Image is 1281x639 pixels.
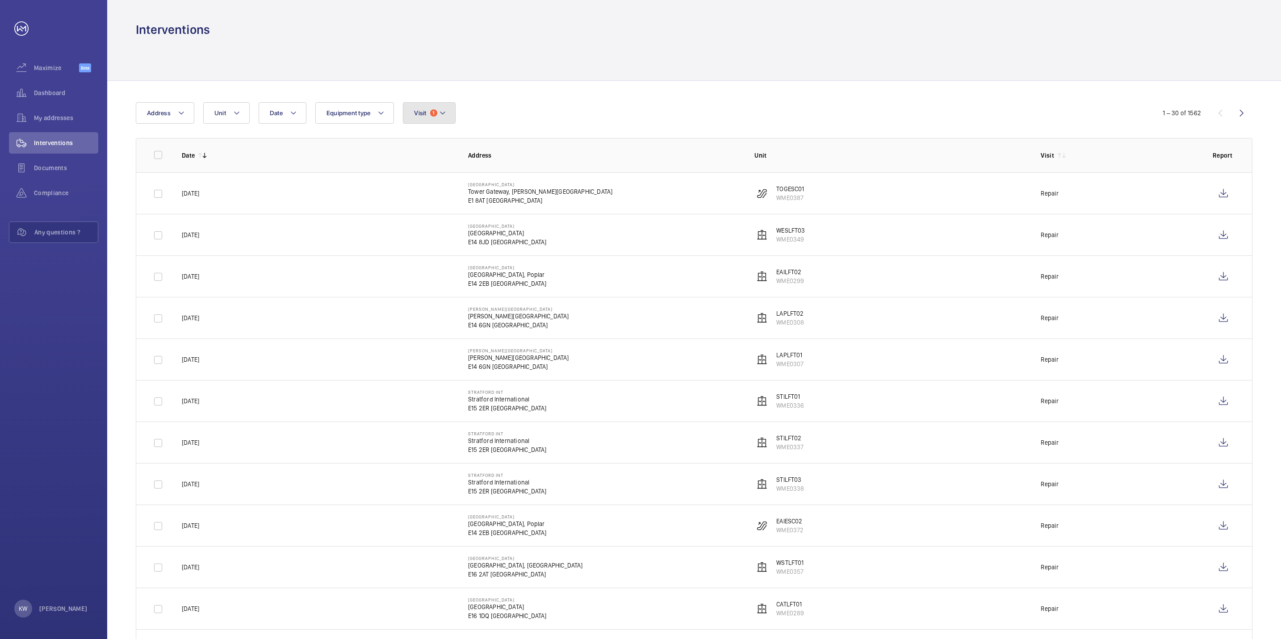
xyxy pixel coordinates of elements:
p: WME0289 [776,609,804,618]
p: [GEOGRAPHIC_DATA] [468,514,547,519]
p: Date [182,151,195,160]
p: WME0349 [776,235,805,244]
img: elevator.svg [757,603,767,614]
p: Visit [1041,151,1054,160]
button: Unit [203,102,250,124]
p: STILFT02 [776,434,804,443]
p: STILFT03 [776,475,804,484]
p: [GEOGRAPHIC_DATA], Poplar [468,519,547,528]
img: elevator.svg [757,271,767,282]
span: Documents [34,163,98,172]
div: Repair [1041,313,1059,322]
div: Repair [1041,563,1059,572]
p: Stratford int [468,431,547,436]
p: E14 2EB [GEOGRAPHIC_DATA] [468,279,547,288]
p: [GEOGRAPHIC_DATA] [468,182,612,187]
span: Visit [414,109,426,117]
p: LAPLFT02 [776,309,804,318]
p: Stratford International [468,395,547,404]
div: Repair [1041,397,1059,405]
p: LAPLFT01 [776,351,804,359]
span: Any questions ? [34,228,98,237]
p: Stratford int [468,389,547,395]
p: WME0337 [776,443,804,451]
p: [GEOGRAPHIC_DATA], Poplar [468,270,547,279]
p: [DATE] [182,313,199,322]
p: E1 8AT [GEOGRAPHIC_DATA] [468,196,612,205]
p: [DATE] [182,272,199,281]
img: elevator.svg [757,437,767,448]
p: EAIESC02 [776,517,804,526]
p: [GEOGRAPHIC_DATA] [468,229,547,238]
span: Beta [79,63,91,72]
img: elevator.svg [757,562,767,572]
h1: Interventions [136,21,210,38]
p: CATLFT01 [776,600,804,609]
span: Dashboard [34,88,98,97]
p: E15 2ER [GEOGRAPHIC_DATA] [468,445,547,454]
p: Tower Gateway, [PERSON_NAME][GEOGRAPHIC_DATA] [468,187,612,196]
p: KW [19,604,27,613]
div: Repair [1041,272,1059,281]
p: [GEOGRAPHIC_DATA] [468,597,547,602]
img: elevator.svg [757,479,767,489]
div: Repair [1041,230,1059,239]
span: Maximize [34,63,79,72]
p: E14 2EB [GEOGRAPHIC_DATA] [468,528,547,537]
p: [DATE] [182,604,199,613]
span: Address [147,109,171,117]
p: Stratford International [468,478,547,487]
p: [PERSON_NAME][GEOGRAPHIC_DATA] [468,353,569,362]
p: TOGESC01 [776,184,804,193]
p: WME0307 [776,359,804,368]
p: [DATE] [182,563,199,572]
img: escalator.svg [757,188,767,199]
span: Interventions [34,138,98,147]
p: [GEOGRAPHIC_DATA] [468,223,547,229]
p: [GEOGRAPHIC_DATA] [468,265,547,270]
p: [DATE] [182,521,199,530]
img: escalator.svg [757,520,767,531]
button: Address [136,102,194,124]
p: [GEOGRAPHIC_DATA], [GEOGRAPHIC_DATA] [468,561,583,570]
p: STILFT01 [776,392,804,401]
p: WME0357 [776,567,804,576]
p: E14 6GN [GEOGRAPHIC_DATA] [468,321,569,330]
p: E14 8JD [GEOGRAPHIC_DATA] [468,238,547,246]
p: WME0338 [776,484,804,493]
p: [DATE] [182,230,199,239]
p: WME0299 [776,276,804,285]
p: [PERSON_NAME] [39,604,88,613]
span: Compliance [34,188,98,197]
p: [PERSON_NAME][GEOGRAPHIC_DATA] [468,312,569,321]
div: Repair [1041,480,1059,489]
img: elevator.svg [757,354,767,365]
button: Visit1 [403,102,455,124]
p: [GEOGRAPHIC_DATA] [468,555,583,561]
p: E16 2AT [GEOGRAPHIC_DATA] [468,570,583,579]
div: 1 – 30 of 1562 [1163,109,1201,117]
p: WSTLFT01 [776,558,804,567]
p: Stratford int [468,472,547,478]
div: Repair [1041,438,1059,447]
p: [DATE] [182,480,199,489]
p: WME0372 [776,526,804,535]
p: [DATE] [182,189,199,198]
div: Repair [1041,604,1059,613]
p: [GEOGRAPHIC_DATA] [468,602,547,611]
span: Unit [214,109,226,117]
p: EAILFT02 [776,267,804,276]
p: Stratford International [468,436,547,445]
img: elevator.svg [757,396,767,406]
div: Repair [1041,355,1059,364]
button: Date [259,102,306,124]
p: [DATE] [182,438,199,447]
button: Equipment type [315,102,394,124]
span: 1 [430,109,437,117]
img: elevator.svg [757,230,767,240]
p: E16 1DQ [GEOGRAPHIC_DATA] [468,611,547,620]
span: Equipment type [327,109,371,117]
p: Unit [754,151,1026,160]
span: My addresses [34,113,98,122]
p: [PERSON_NAME][GEOGRAPHIC_DATA] [468,306,569,312]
